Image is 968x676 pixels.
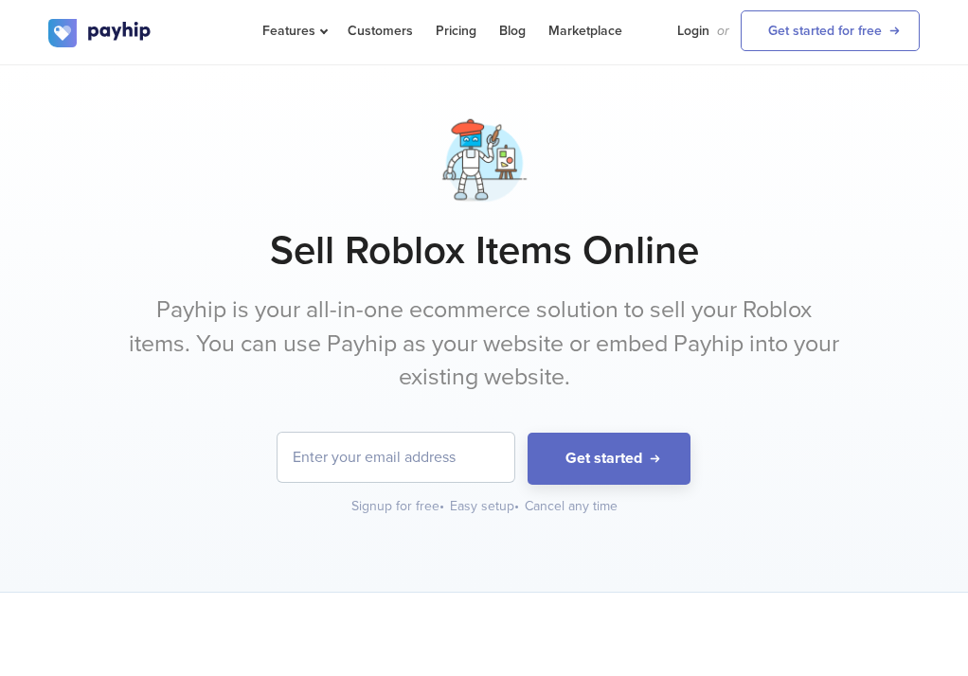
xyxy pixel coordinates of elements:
p: Payhip is your all-in-one ecommerce solution to sell your Roblox items. You can use Payhip as you... [129,294,839,395]
h1: Sell Roblox Items Online [48,227,920,275]
a: Get started for free [741,10,920,51]
button: Get started [528,433,690,485]
div: Signup for free [351,497,446,516]
img: logo.svg [48,19,152,47]
span: • [514,498,519,514]
span: Features [262,23,325,39]
span: • [439,498,444,514]
input: Enter your email address [278,433,514,482]
div: Cancel any time [525,497,618,516]
img: artist-robot-3-8hkzk2sf5n3ipdxg3tnln.png [437,113,532,208]
div: Easy setup [450,497,521,516]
